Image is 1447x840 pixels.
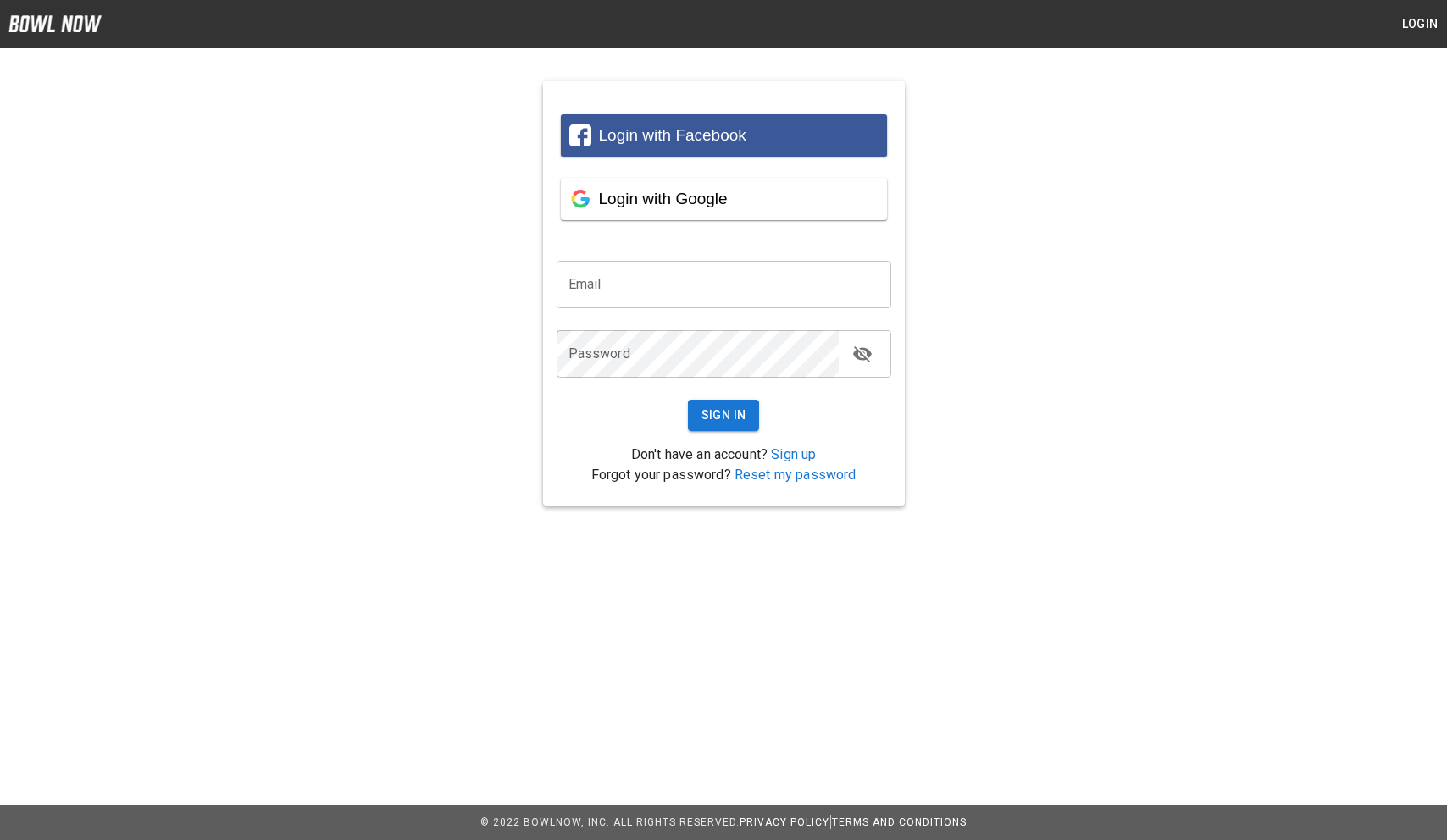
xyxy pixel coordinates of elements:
[688,400,760,431] button: Sign In
[599,190,728,207] span: Login with Google
[740,816,829,828] a: Privacy Policy
[599,126,746,144] span: Login with Facebook
[771,446,816,462] a: Sign up
[557,445,891,465] p: Don't have an account?
[480,816,740,828] span: © 2022 BowlNow, Inc. All Rights Reserved.
[845,337,879,371] button: toggle password visibility
[832,816,967,828] a: Terms and Conditions
[8,15,102,32] img: logo
[561,114,887,157] button: Login with Facebook
[561,178,887,220] button: Login with Google
[1393,8,1447,40] button: Login
[557,465,891,485] p: Forgot your password?
[735,467,857,483] a: Reset my password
